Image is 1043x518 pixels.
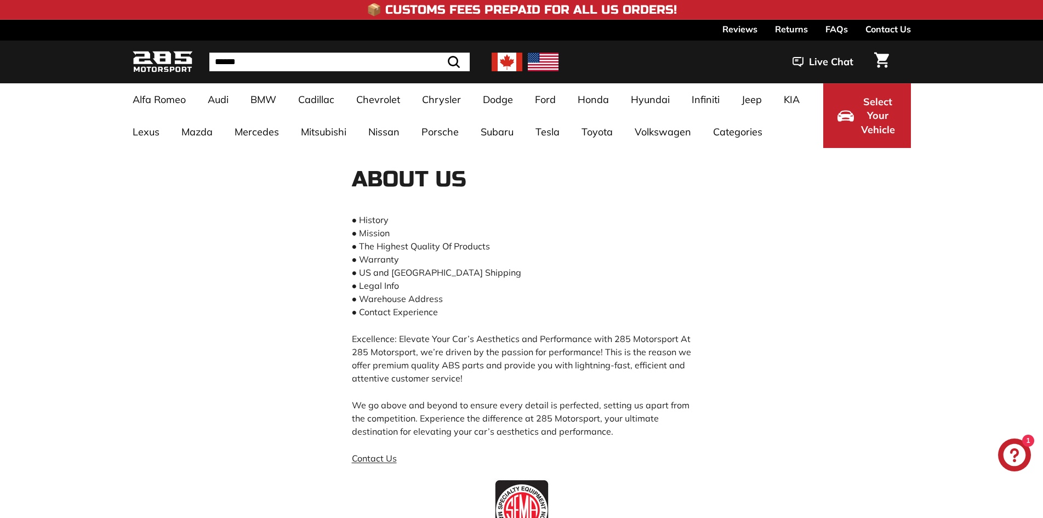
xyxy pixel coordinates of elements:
[209,53,470,71] input: Search
[525,116,571,148] a: Tesla
[352,332,692,385] p: Excellence: Elevate Your Car’s Aesthetics and Performance with 285 Motorsport At 285 Motorsport, ...
[859,95,897,137] span: Select Your Vehicle
[411,116,470,148] a: Porsche
[357,116,411,148] a: Nissan
[352,453,397,464] a: Contact Us
[722,20,757,38] a: Reviews
[133,49,193,75] img: Logo_285_Motorsport_areodynamics_components
[995,439,1034,474] inbox-online-store-chat: Shopify online store chat
[290,116,357,148] a: Mitsubishi
[868,43,896,81] a: Cart
[567,83,620,116] a: Honda
[122,116,170,148] a: Lexus
[352,213,692,318] p: ● History ● Mission ● The Highest Quality Of Products ● Warranty ● US and [GEOGRAPHIC_DATA] Shipp...
[224,116,290,148] a: Mercedes
[702,116,773,148] a: Categories
[470,116,525,148] a: Subaru
[773,83,811,116] a: KIA
[170,116,224,148] a: Mazda
[571,116,624,148] a: Toyota
[778,48,868,76] button: Live Chat
[775,20,808,38] a: Returns
[524,83,567,116] a: Ford
[411,83,472,116] a: Chrysler
[681,83,731,116] a: Infiniti
[197,83,240,116] a: Audi
[352,167,692,191] h1: About Us
[122,83,197,116] a: Alfa Romeo
[472,83,524,116] a: Dodge
[865,20,911,38] a: Contact Us
[809,55,853,69] span: Live Chat
[731,83,773,116] a: Jeep
[825,20,848,38] a: FAQs
[620,83,681,116] a: Hyundai
[624,116,702,148] a: Volkswagen
[345,83,411,116] a: Chevrolet
[823,83,911,148] button: Select Your Vehicle
[240,83,287,116] a: BMW
[367,3,677,16] h4: 📦 Customs Fees Prepaid for All US Orders!
[287,83,345,116] a: Cadillac
[352,399,692,438] p: We go above and beyond to ensure every detail is perfected, setting us apart from the competition...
